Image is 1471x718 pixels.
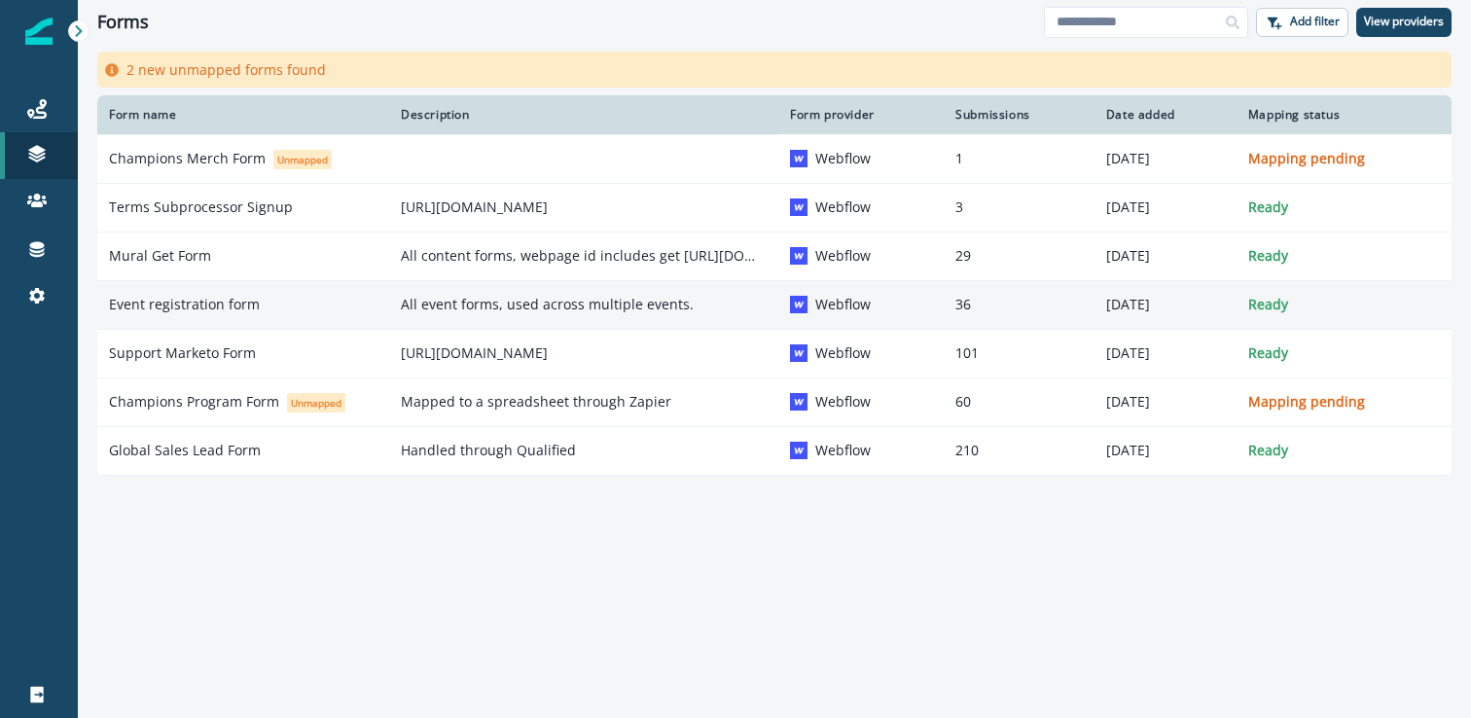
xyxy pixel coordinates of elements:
[109,246,211,266] p: Mural Get Form
[790,107,932,123] div: Form provider
[790,393,807,411] img: Webflow
[401,295,767,314] p: All event forms, used across multiple events.
[97,426,1452,475] a: Global Sales Lead FormHandled through QualifiedWebflowWebflow210[DATE]Ready
[401,197,767,217] p: [URL][DOMAIN_NAME]
[1106,441,1225,460] p: [DATE]
[815,441,871,460] p: Webflow
[1106,107,1225,123] div: Date added
[790,344,807,362] img: Webflow
[401,441,767,460] p: Handled through Qualified
[790,150,807,167] img: Webflow
[1364,15,1444,28] p: View providers
[401,107,767,123] div: Description
[1356,8,1452,37] button: View providers
[1106,149,1225,168] p: [DATE]
[109,392,279,412] p: Champions Program Form
[955,107,1083,123] div: Submissions
[401,392,767,412] p: Mapped to a spreadsheet through Zapier
[97,280,1452,329] a: Event registration formAll event forms, used across multiple events.WebflowWebflow36[DATE]Ready
[25,18,53,45] img: Inflection
[955,197,1083,217] p: 3
[126,59,326,80] p: 2 new unmapped forms found
[97,12,149,33] h1: Forms
[401,246,767,266] p: All content forms, webpage id includes get [URL][DOMAIN_NAME]
[109,197,293,217] p: Terms Subprocessor Signup
[287,393,345,413] span: Unmapped
[1248,149,1440,168] p: Mapping pending
[1248,295,1440,314] p: Ready
[109,107,377,123] div: Form name
[1248,441,1440,460] p: Ready
[97,329,1452,377] a: Support Marketo Form[URL][DOMAIN_NAME]WebflowWebflow101[DATE]Ready
[97,232,1452,280] a: Mural Get FormAll content forms, webpage id includes get [URL][DOMAIN_NAME]WebflowWebflow29[DATE]...
[1106,197,1225,217] p: [DATE]
[109,295,260,314] p: Event registration form
[955,343,1083,363] p: 101
[790,296,807,313] img: Webflow
[955,441,1083,460] p: 210
[1248,197,1440,217] p: Ready
[1256,8,1348,37] button: Add filter
[815,197,871,217] p: Webflow
[97,134,1452,183] a: Champions Merch FormUnmappedWebflowWebflow1[DATE]Mapping pending
[109,149,266,168] p: Champions Merch Form
[109,343,256,363] p: Support Marketo Form
[955,295,1083,314] p: 36
[815,392,871,412] p: Webflow
[1248,343,1440,363] p: Ready
[1106,295,1225,314] p: [DATE]
[1106,343,1225,363] p: [DATE]
[1248,107,1440,123] div: Mapping status
[97,377,1452,426] a: Champions Program FormUnmappedMapped to a spreadsheet through ZapierWebflowWebflow60[DATE]Mapping...
[790,442,807,459] img: Webflow
[1248,392,1440,412] p: Mapping pending
[815,246,871,266] p: Webflow
[273,150,332,169] span: Unmapped
[401,343,767,363] p: [URL][DOMAIN_NAME]
[955,246,1083,266] p: 29
[790,198,807,216] img: Webflow
[955,149,1083,168] p: 1
[1248,246,1440,266] p: Ready
[97,183,1452,232] a: Terms Subprocessor Signup[URL][DOMAIN_NAME]WebflowWebflow3[DATE]Ready
[815,149,871,168] p: Webflow
[1106,392,1225,412] p: [DATE]
[955,392,1083,412] p: 60
[109,441,261,460] p: Global Sales Lead Form
[1290,15,1340,28] p: Add filter
[1106,246,1225,266] p: [DATE]
[815,343,871,363] p: Webflow
[790,247,807,265] img: Webflow
[815,295,871,314] p: Webflow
